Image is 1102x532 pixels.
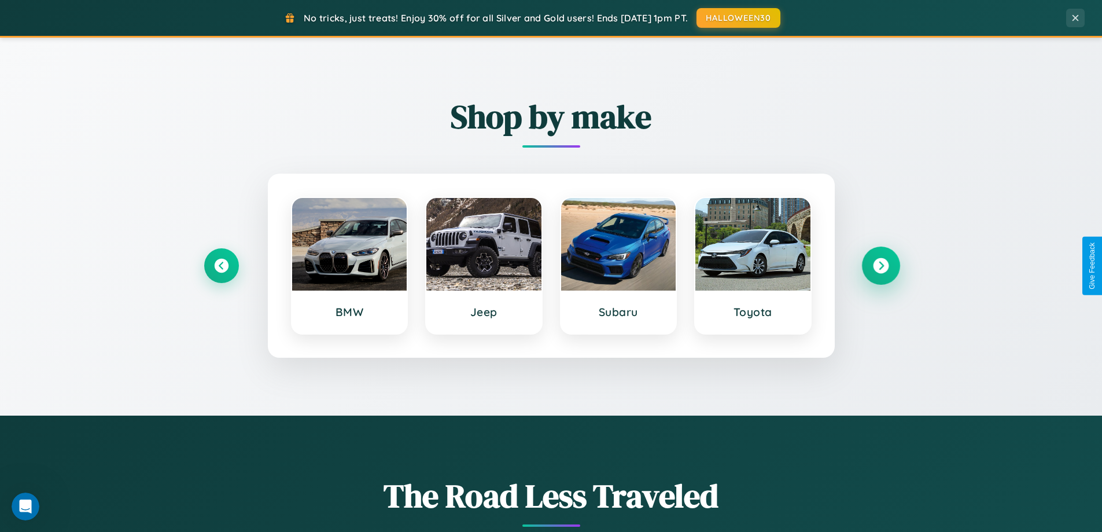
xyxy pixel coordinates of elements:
span: No tricks, just treats! Enjoy 30% off for all Silver and Gold users! Ends [DATE] 1pm PT. [304,12,688,24]
h3: Subaru [573,305,665,319]
h2: Shop by make [204,94,898,139]
iframe: Intercom live chat [12,493,39,520]
button: HALLOWEEN30 [696,8,780,28]
h1: The Road Less Traveled [204,474,898,518]
h3: BMW [304,305,396,319]
div: Give Feedback [1088,243,1096,289]
h3: Jeep [438,305,530,319]
h3: Toyota [707,305,799,319]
